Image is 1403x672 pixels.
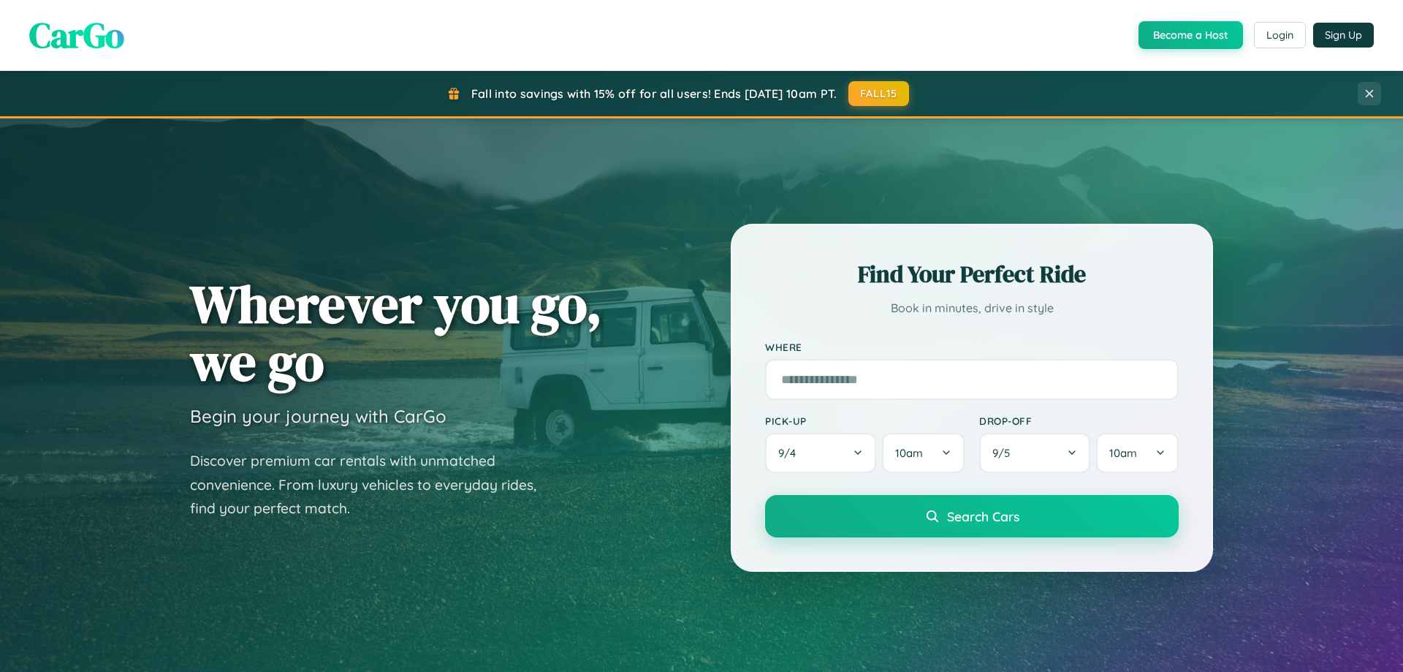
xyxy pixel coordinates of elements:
[895,446,923,460] span: 10am
[979,433,1090,473] button: 9/5
[190,449,555,521] p: Discover premium car rentals with unmatched convenience. From luxury vehicles to everyday rides, ...
[765,341,1179,353] label: Where
[765,298,1179,319] p: Book in minutes, drive in style
[765,495,1179,537] button: Search Cars
[190,275,602,390] h1: Wherever you go, we go
[765,258,1179,290] h2: Find Your Perfect Ride
[765,433,876,473] button: 9/4
[778,446,803,460] span: 9 / 4
[765,415,965,427] label: Pick-up
[848,81,910,106] button: FALL15
[882,433,965,473] button: 10am
[1313,23,1374,48] button: Sign Up
[1138,21,1243,49] button: Become a Host
[1096,433,1179,473] button: 10am
[979,415,1179,427] label: Drop-off
[992,446,1017,460] span: 9 / 5
[947,508,1019,524] span: Search Cars
[1109,446,1137,460] span: 10am
[190,405,446,427] h3: Begin your journey with CarGo
[1254,22,1306,48] button: Login
[29,11,124,59] span: CarGo
[471,86,837,101] span: Fall into savings with 15% off for all users! Ends [DATE] 10am PT.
